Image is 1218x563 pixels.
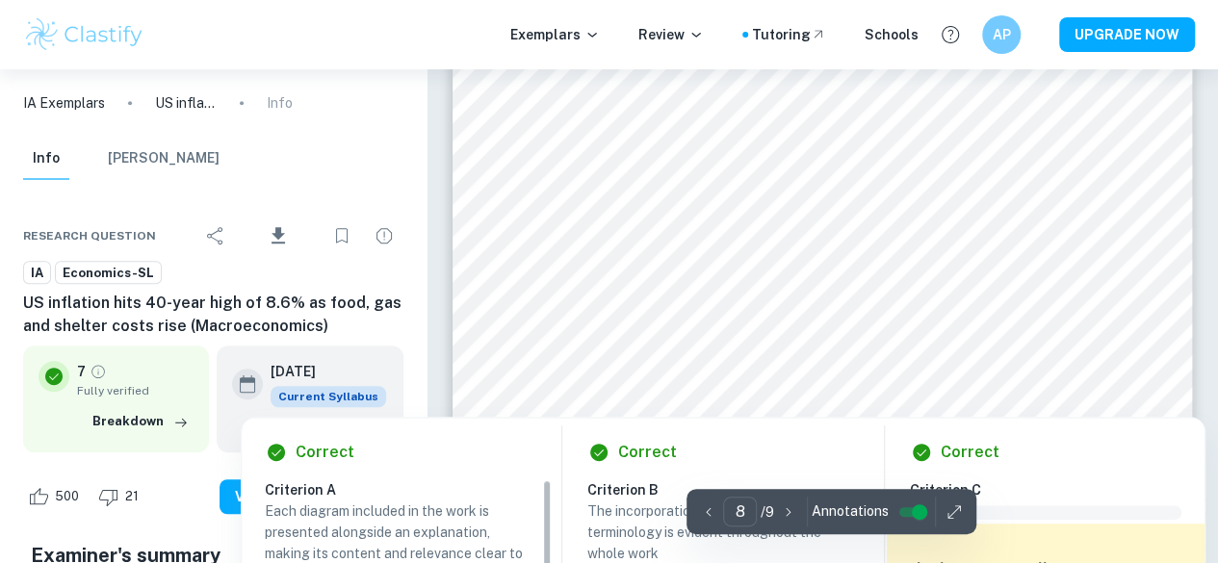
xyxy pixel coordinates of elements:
[638,24,704,45] p: Review
[56,264,161,283] span: Economics-SL
[90,363,107,380] a: Grade fully verified
[77,361,86,382] p: 7
[115,487,149,506] span: 21
[587,479,874,500] h6: Criterion B
[271,361,371,382] h6: [DATE]
[265,479,552,500] h6: Criterion A
[55,261,162,285] a: Economics-SL
[618,441,677,464] h6: Correct
[88,407,194,436] button: Breakdown
[23,15,145,54] img: Clastify logo
[267,92,293,114] p: Info
[271,386,386,407] div: This exemplar is based on the current syllabus. Feel free to refer to it for inspiration/ideas wh...
[23,138,69,180] button: Info
[44,487,90,506] span: 500
[77,382,194,399] span: Fully verified
[23,227,156,244] span: Research question
[23,481,90,512] div: Like
[296,441,354,464] h6: Correct
[23,92,105,114] a: IA Exemplars
[752,24,826,45] a: Tutoring
[24,264,50,283] span: IA
[23,261,51,285] a: IA
[1059,17,1195,52] button: UPGRADE NOW
[982,15,1021,54] button: AP
[196,217,235,255] div: Share
[220,479,403,514] button: View [PERSON_NAME]
[23,292,403,338] h6: US inflation hits 40-year high of 8.6% as food, gas and shelter costs rise (Macroeconomics)
[323,217,361,255] div: Bookmark
[812,501,889,522] span: Annotations
[934,18,967,51] button: Help and Feedback
[365,217,403,255] div: Report issue
[108,138,220,180] button: [PERSON_NAME]
[93,481,149,512] div: Dislike
[991,24,1013,45] h6: AP
[761,501,774,523] p: / 9
[155,92,217,114] p: US inflation hits 40-year high of 8.6% as food, gas and shelter costs rise (Macroeconomics)
[941,441,999,464] h6: Correct
[510,24,600,45] p: Exemplars
[910,479,1197,500] h6: Criterion C
[865,24,919,45] a: Schools
[239,211,319,261] div: Download
[271,386,386,407] span: Current Syllabus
